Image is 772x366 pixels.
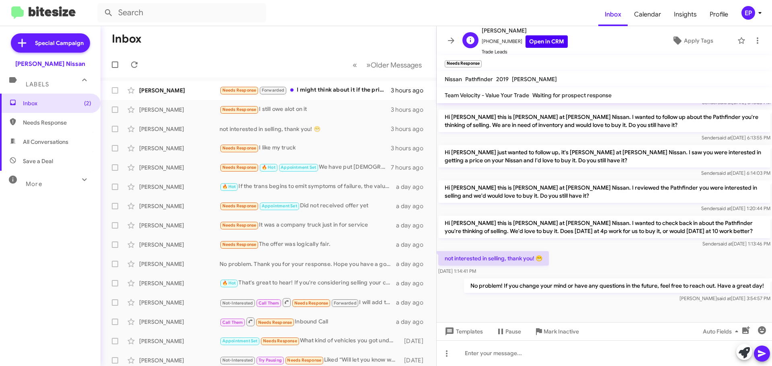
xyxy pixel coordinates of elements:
[258,320,292,325] span: Needs Response
[222,107,257,112] span: Needs Response
[139,356,220,364] div: [PERSON_NAME]
[348,57,427,73] nav: Page navigation example
[220,182,396,191] div: If the trans begins to emit symptoms of failure, the value will decrease to around $1800-2000
[222,165,257,170] span: Needs Response
[259,301,279,306] span: Call Them
[396,260,430,268] div: a day ago
[438,216,770,238] p: Hi [PERSON_NAME] this is [PERSON_NAME] at [PERSON_NAME] Nissan. I wanted to check back in about t...
[139,221,220,229] div: [PERSON_NAME]
[222,358,253,363] span: Not-Interested
[139,241,220,249] div: [PERSON_NAME]
[139,86,220,94] div: [PERSON_NAME]
[391,144,430,152] div: 3 hours ago
[220,221,396,230] div: It was a company truck just in for service
[222,320,243,325] span: Call Them
[718,241,732,247] span: said at
[701,205,770,211] span: Sender [DATE] 1:20:44 PM
[438,145,770,168] p: Hi [PERSON_NAME] just wanted to follow up, it's [PERSON_NAME] at [PERSON_NAME] Nissan. I saw you ...
[396,279,430,287] div: a day ago
[220,201,396,211] div: Did not received offer yet
[544,324,579,339] span: Mark Inactive
[445,60,482,67] small: Needs Response
[703,3,735,26] a: Profile
[23,157,53,165] span: Save a Deal
[220,336,400,346] div: What kind of vehicles you got under 10k?
[735,6,763,20] button: EP
[371,61,422,70] span: Older Messages
[139,144,220,152] div: [PERSON_NAME]
[512,76,557,83] span: [PERSON_NAME]
[139,318,220,326] div: [PERSON_NAME]
[222,145,257,151] span: Needs Response
[139,279,220,287] div: [PERSON_NAME]
[532,92,612,99] span: Waiting for prospect response
[220,105,391,114] div: I still owe alot on it
[717,205,731,211] span: said at
[222,223,257,228] span: Needs Response
[220,317,396,327] div: Inbound Call
[222,203,257,209] span: Needs Response
[112,33,142,45] h1: Inbox
[262,203,297,209] span: Appointment Set
[139,337,220,345] div: [PERSON_NAME]
[366,60,371,70] span: »
[438,251,549,266] p: not interested in selling, thank you! 😁
[703,324,741,339] span: Auto Fields
[391,164,430,172] div: 7 hours ago
[23,119,91,127] span: Needs Response
[222,301,253,306] span: Not-Interested
[84,99,91,107] span: (2)
[437,324,489,339] button: Templates
[464,278,770,293] p: No problem! If you change your mind or have any questions in the future, feel free to reach out. ...
[139,299,220,307] div: [PERSON_NAME]
[396,299,430,307] div: a day ago
[220,240,396,249] div: The offer was logically fair.
[438,110,770,132] p: Hi [PERSON_NAME] this is [PERSON_NAME] at [PERSON_NAME] Nissan. I wanted to follow up about the P...
[445,76,462,83] span: Nissan
[701,170,770,176] span: Sender [DATE] 6:14:03 PM
[139,106,220,114] div: [PERSON_NAME]
[260,87,286,94] span: Forwarded
[528,324,585,339] button: Mark Inactive
[220,278,396,288] div: That's great to hear! If you're considering selling your current vehicle, we'd love to discuss it...
[396,241,430,249] div: a day ago
[23,99,91,107] span: Inbox
[741,6,755,20] div: EP
[220,260,396,268] div: No problem. Thank you for your response. Hope you have a good day as well!
[628,3,667,26] a: Calendar
[438,268,476,274] span: [DATE] 1:14:41 PM
[348,57,362,73] button: Previous
[220,297,396,307] div: I will add the Chevy exhaust system and engine control module
[332,299,358,307] span: Forwarded
[391,106,430,114] div: 3 hours ago
[396,221,430,229] div: a day ago
[15,60,85,68] div: [PERSON_NAME] Nissan
[443,324,483,339] span: Templates
[11,33,90,53] a: Special Campaign
[684,33,713,48] span: Apply Tags
[489,324,528,339] button: Pause
[505,324,521,339] span: Pause
[361,57,427,73] button: Next
[287,358,321,363] span: Needs Response
[482,48,568,56] span: Trade Leads
[353,60,357,70] span: «
[598,3,628,26] a: Inbox
[35,39,84,47] span: Special Campaign
[222,88,257,93] span: Needs Response
[222,184,236,189] span: 🔥 Hot
[396,183,430,191] div: a day ago
[391,86,430,94] div: 3 hours ago
[139,164,220,172] div: [PERSON_NAME]
[680,295,770,301] span: [PERSON_NAME] [DATE] 3:54:57 PM
[222,280,236,286] span: 🔥 Hot
[445,92,529,99] span: Team Velocity - Value Your Trade
[400,356,430,364] div: [DATE]
[465,76,493,83] span: Pathfinder
[396,202,430,210] div: a day ago
[139,260,220,268] div: [PERSON_NAME]
[259,358,282,363] span: Try Pausing
[667,3,703,26] a: Insights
